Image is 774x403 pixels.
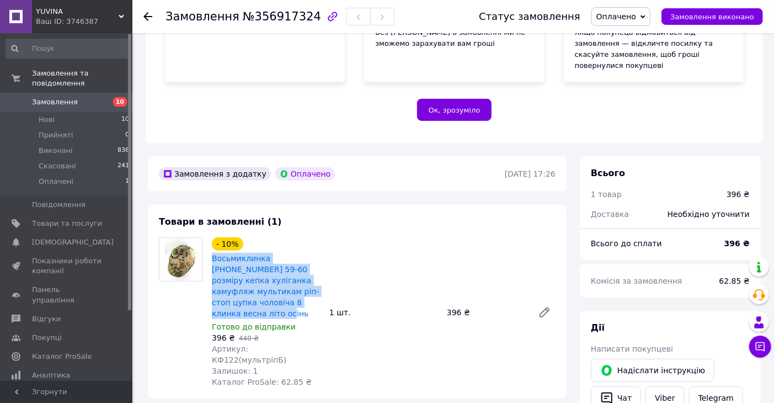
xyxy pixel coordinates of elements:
[212,322,296,331] span: Готово до відправки
[118,161,129,171] span: 241
[32,256,102,276] span: Показники роботи компанії
[533,301,556,324] a: Редагувати
[591,190,622,199] span: 1 товар
[113,97,127,107] span: 10
[212,237,243,251] div: - 10%
[243,10,321,23] span: №356917324
[39,146,73,156] span: Виконані
[39,115,55,125] span: Нові
[165,238,197,281] img: Восьмиклинка 55-56 57-58 59-60 розміру кепка хуліганка камуфляж мультикам ріп-стоп цупка чоловіча...
[591,239,662,248] span: Всього до сплати
[32,333,62,343] span: Покупці
[36,7,119,17] span: YUVINA
[32,219,102,229] span: Товари та послуги
[212,254,319,318] a: Восьмиклинка [PHONE_NUMBER] 59-60 розміру кепка хуліганка камуфляж мультикам ріп-стоп цупка чолов...
[39,130,73,140] span: Прийняті
[212,333,235,342] span: 396 ₴
[32,352,92,362] span: Каталог ProSale
[159,167,271,181] div: Замовлення з додатку
[325,305,442,320] div: 1 шт.
[661,8,763,25] button: Замовлення виконано
[749,336,771,358] button: Чат з покупцем
[39,161,76,171] span: Скасовані
[125,177,129,187] span: 1
[375,27,533,49] div: Без [PERSON_NAME] в замовленні ми не зможемо зарахувати вам гроші
[724,239,750,248] b: 396 ₴
[275,167,335,181] div: Оплачено
[727,189,750,200] div: 396 ₴
[143,11,152,22] div: Повернутися назад
[719,277,750,285] span: 62.85 ₴
[239,335,259,342] span: 440 ₴
[670,13,754,21] span: Замовлення виконано
[591,168,625,178] span: Всього
[429,106,481,114] span: Ок, зрозуміло
[479,11,580,22] div: Статус замовлення
[505,169,556,178] time: [DATE] 17:26
[32,285,102,305] span: Панель управління
[121,115,129,125] span: 10
[212,367,258,375] span: Залишок: 1
[442,305,529,320] div: 396 ₴
[591,344,673,353] span: Написати покупцеві
[417,99,492,121] button: Ок, зрозуміло
[6,39,130,59] input: Пошук
[32,370,70,380] span: Аналітика
[212,378,312,386] span: Каталог ProSale: 62.85 ₴
[661,202,756,226] div: Необхідно уточнити
[39,177,73,187] span: Оплачені
[596,12,636,21] span: Оплачено
[32,200,86,210] span: Повідомлення
[159,216,282,227] span: Товари в замовленні (1)
[591,210,629,219] span: Доставка
[575,27,733,71] div: Якщо покупець відмовиться від замовлення — відкличте посилку та скасуйте замовлення, щоб гроші по...
[212,344,286,364] span: Артикул: КФ122(мультріпБ)
[32,314,61,324] span: Відгуки
[32,68,132,88] span: Замовлення та повідомлення
[118,146,129,156] span: 836
[591,322,605,333] span: Дії
[32,97,78,107] span: Замовлення
[591,359,714,382] button: Надіслати інструкцію
[591,277,682,285] span: Комісія за замовлення
[36,17,132,26] div: Ваш ID: 3746387
[166,10,239,23] span: Замовлення
[32,237,114,247] span: [DEMOGRAPHIC_DATA]
[125,130,129,140] span: 0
